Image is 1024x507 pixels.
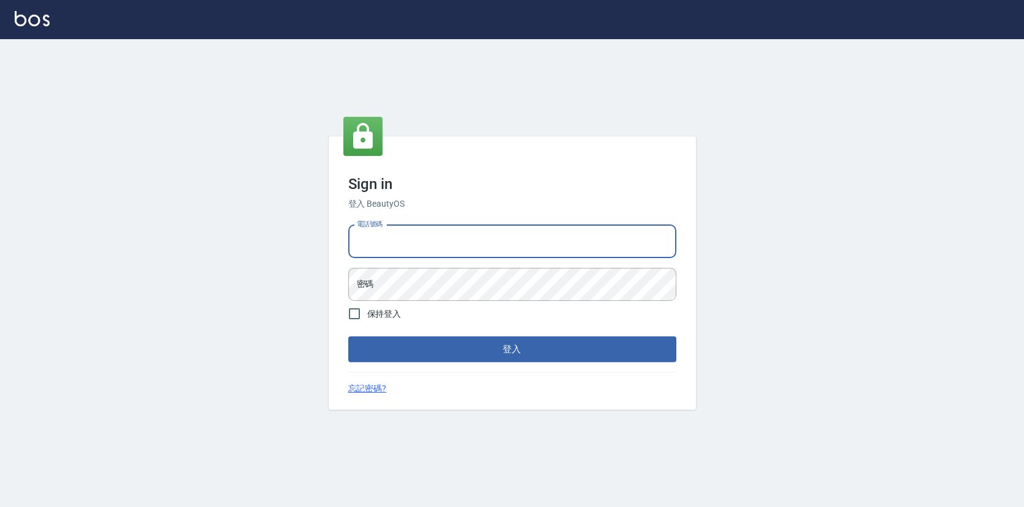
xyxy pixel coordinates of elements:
label: 電話號碼 [357,220,383,229]
a: 忘記密碼? [348,382,387,395]
h6: 登入 BeautyOS [348,198,676,210]
img: Logo [15,11,50,26]
span: 保持登入 [367,308,402,320]
button: 登入 [348,336,676,362]
h3: Sign in [348,176,676,193]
